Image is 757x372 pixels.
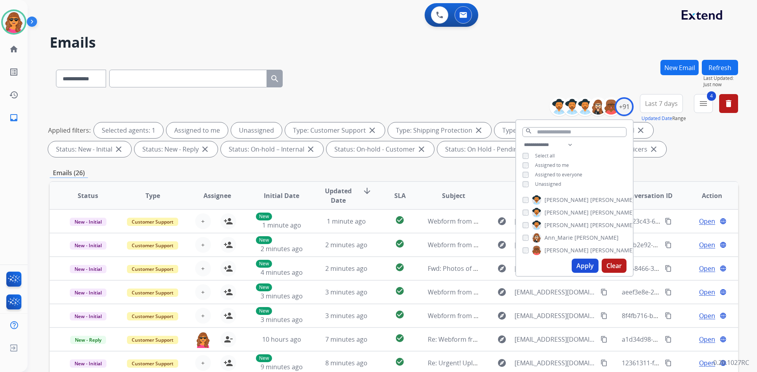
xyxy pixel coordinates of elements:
div: Status: New - Initial [48,141,131,157]
span: [EMAIL_ADDRESS][DOMAIN_NAME] [515,217,596,226]
mat-icon: close [200,144,210,154]
mat-icon: delete [724,99,733,108]
mat-icon: menu [699,99,708,108]
mat-icon: person_add [224,240,233,250]
span: New - Initial [70,359,106,368]
mat-icon: content_copy [665,241,672,248]
span: aeef3e8e-2c8d-4b26-9a29-e8ee3272df0a [622,288,741,296]
span: New - Initial [70,241,106,250]
button: + [195,261,211,276]
mat-icon: check_circle [395,215,405,225]
mat-icon: content_copy [665,265,672,272]
mat-icon: explore [497,358,507,368]
span: Re: Webform from [EMAIL_ADDRESS][DOMAIN_NAME] on [DATE] [428,335,617,344]
mat-icon: person_add [224,264,233,273]
mat-icon: language [720,312,727,319]
span: Just now [703,81,738,88]
mat-icon: content_copy [665,359,672,366]
mat-icon: language [720,289,727,296]
mat-icon: check_circle [395,263,405,272]
span: Open [699,358,715,368]
mat-icon: explore [497,311,507,320]
p: New [256,260,272,268]
p: 0.20.1027RC [713,358,749,367]
span: [PERSON_NAME] [544,246,589,254]
mat-icon: content_copy [600,336,608,343]
div: Type: Customer Support [285,122,385,138]
mat-icon: person_add [224,311,233,320]
mat-icon: person_remove [224,335,233,344]
p: New [256,213,272,220]
span: [EMAIL_ADDRESS][DOMAIN_NAME] [515,240,596,250]
button: + [195,284,211,300]
mat-icon: search [525,128,532,135]
span: + [201,358,205,368]
span: [EMAIL_ADDRESS][DOMAIN_NAME] [515,335,596,344]
mat-icon: list_alt [9,67,19,77]
span: + [201,217,205,226]
span: Assigned to me [535,162,569,168]
p: Applied filters: [48,126,91,135]
span: New - Initial [70,218,106,226]
span: Assignee [203,191,231,200]
mat-icon: language [720,241,727,248]
span: Range [641,115,686,122]
mat-icon: explore [497,264,507,273]
span: Customer Support [127,265,178,273]
span: [PERSON_NAME] [590,246,634,254]
span: Customer Support [127,241,178,250]
div: Status: On Hold - Pending Parts [437,141,557,157]
span: New - Initial [70,312,106,320]
mat-icon: check_circle [395,239,405,248]
span: [PERSON_NAME] [590,196,634,204]
span: Last Updated: [703,75,738,81]
span: 3 minutes ago [261,292,303,300]
button: + [195,355,211,371]
span: Subject [442,191,465,200]
th: Action [673,182,738,209]
span: 9 minutes ago [261,363,303,371]
span: 3 minutes ago [325,311,367,320]
span: + [201,240,205,250]
div: Status: On-hold - Customer [326,141,434,157]
span: a1d34d98-a497-44f3-a7cd-9613a1e25d1f [622,335,741,344]
span: [PERSON_NAME] [544,221,589,229]
div: Assigned to me [166,122,228,138]
mat-icon: content_copy [600,312,608,319]
span: New - Initial [70,289,106,297]
span: Webform from [EMAIL_ADDRESS][DOMAIN_NAME] on [DATE] [428,288,606,296]
mat-icon: content_copy [665,218,672,225]
span: [PERSON_NAME] [574,234,619,242]
button: Refresh [702,60,738,75]
mat-icon: person_add [224,358,233,368]
span: 8 minutes ago [325,359,367,367]
mat-icon: check_circle [395,357,405,366]
span: [EMAIL_ADDRESS][DOMAIN_NAME] [515,311,596,320]
mat-icon: content_copy [665,312,672,319]
span: Open [699,335,715,344]
span: + [201,287,205,297]
span: [PERSON_NAME] [544,209,589,217]
img: agent-avatar [195,331,211,348]
span: Webform from [EMAIL_ADDRESS][DOMAIN_NAME] on [DATE] [428,217,606,226]
p: New [256,307,272,315]
span: 2 minutes ago [325,241,367,249]
div: Type: Reguard CS [494,122,573,138]
mat-icon: explore [497,287,507,297]
button: Clear [602,259,626,273]
mat-icon: check_circle [395,286,405,296]
span: 4 minutes ago [261,268,303,277]
span: New - Initial [70,265,106,273]
mat-icon: content_copy [600,289,608,296]
mat-icon: content_copy [665,336,672,343]
span: + [201,311,205,320]
span: Last 7 days [645,102,678,105]
mat-icon: close [306,144,315,154]
p: New [256,354,272,362]
span: Ann_Marie [544,234,573,242]
span: 7 minutes ago [325,335,367,344]
span: Customer Support [127,218,178,226]
mat-icon: person_add [224,217,233,226]
mat-icon: content_copy [600,359,608,366]
span: Assigned to everyone [535,171,582,178]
